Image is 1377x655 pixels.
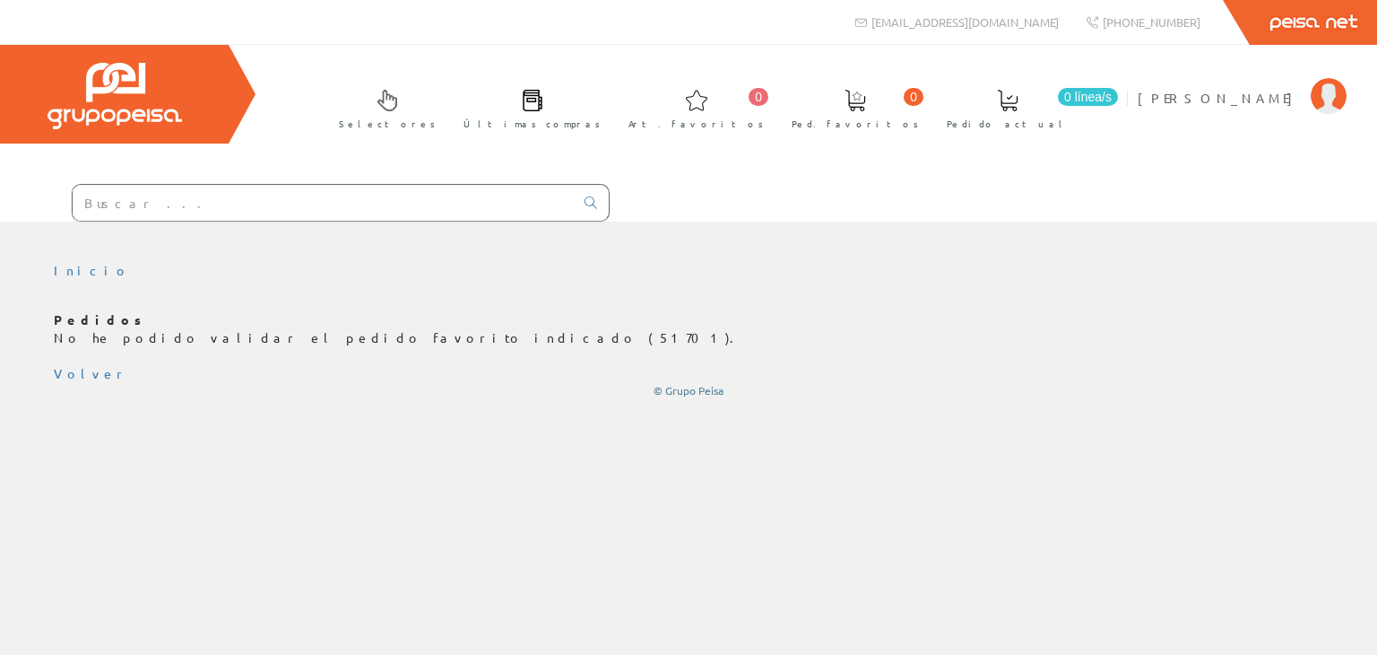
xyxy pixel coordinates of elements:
[54,383,1323,398] div: © Grupo Peisa
[749,88,768,106] span: 0
[628,115,764,133] span: Art. favoritos
[463,115,601,133] span: Últimas compras
[929,74,1122,140] a: 0 línea/s Pedido actual
[73,185,574,221] input: Buscar ...
[48,63,182,129] img: Grupo Peisa
[871,14,1059,30] span: [EMAIL_ADDRESS][DOMAIN_NAME]
[339,115,436,133] span: Selectores
[1138,74,1347,92] a: [PERSON_NAME]
[1103,14,1200,30] span: [PHONE_NUMBER]
[792,115,919,133] span: Ped. favoritos
[54,365,129,381] a: Volver
[321,74,445,140] a: Selectores
[1058,88,1118,106] span: 0 línea/s
[1138,89,1302,107] span: [PERSON_NAME]
[947,115,1069,133] span: Pedido actual
[904,88,923,106] span: 0
[54,311,1323,347] p: No he podido validar el pedido favorito indicado (51701).
[54,311,148,327] b: Pedidos
[54,262,130,278] a: Inicio
[446,74,610,140] a: Últimas compras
